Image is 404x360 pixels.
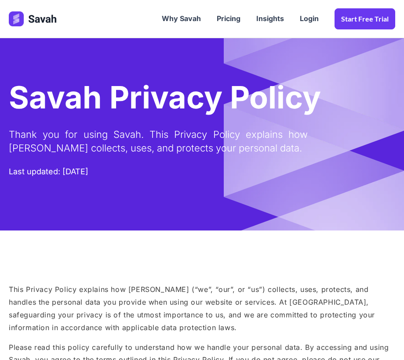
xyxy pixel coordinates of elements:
a: Start Free trial [335,8,395,29]
p: This Privacy Policy explains how [PERSON_NAME] (“we”, “our”, or “us”) collects, uses, protects, a... [9,283,395,334]
h1: Savah Privacy Policy [9,86,321,117]
a: Login [292,5,327,32]
a: Insights [248,5,292,32]
div: Last updated: [DATE] [9,166,88,178]
div: Thank you for using Savah. This Privacy Policy explains how [PERSON_NAME] collects, uses, and pro... [9,117,308,166]
a: Pricing [209,5,248,32]
a: Why Savah [154,5,209,32]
